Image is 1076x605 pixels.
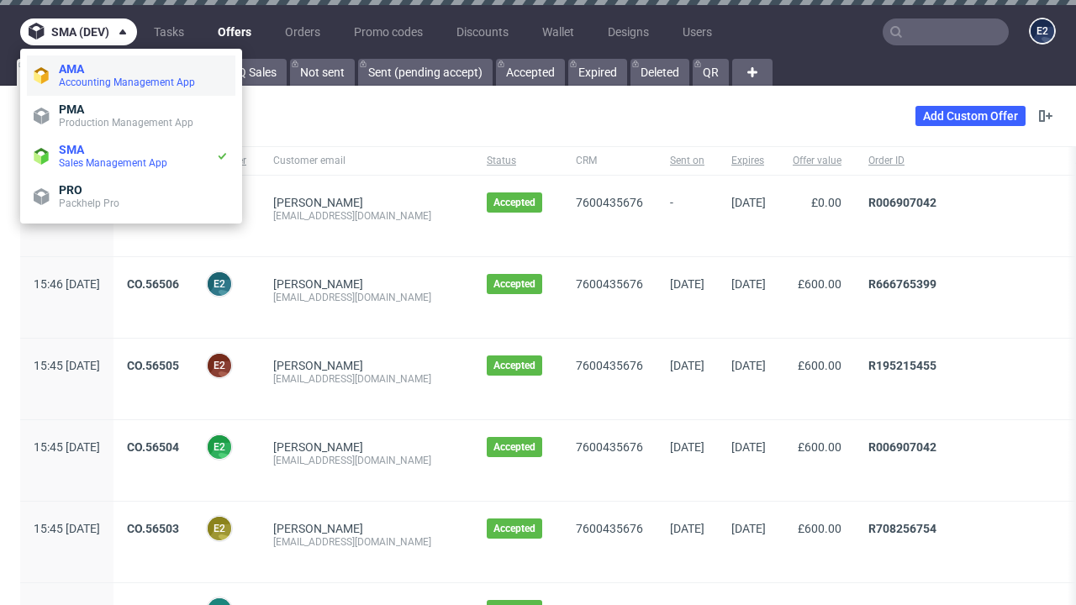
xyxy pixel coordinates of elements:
[576,522,643,535] a: 7600435676
[731,277,766,291] span: [DATE]
[798,440,841,454] span: £600.00
[868,359,936,372] a: R195215455
[493,196,535,209] span: Accepted
[576,359,643,372] a: 7600435676
[576,154,643,168] span: CRM
[273,359,363,372] a: [PERSON_NAME]
[798,277,841,291] span: £600.00
[532,18,584,45] a: Wallet
[576,196,643,209] a: 7600435676
[34,522,100,535] span: 15:45 [DATE]
[59,143,84,156] span: SMA
[446,18,519,45] a: Discounts
[868,196,936,209] a: R006907042
[208,435,231,459] figcaption: e2
[59,117,193,129] span: Production Management App
[273,372,460,386] div: [EMAIL_ADDRESS][DOMAIN_NAME]
[630,59,689,86] a: Deleted
[59,103,84,116] span: PMA
[20,18,137,45] button: sma (dev)
[208,272,231,296] figcaption: e2
[731,196,766,209] span: [DATE]
[27,55,235,96] a: AMAAccounting Management App
[273,291,460,304] div: [EMAIL_ADDRESS][DOMAIN_NAME]
[793,154,841,168] span: Offer value
[27,96,235,136] a: PMAProduction Management App
[34,277,100,291] span: 15:46 [DATE]
[1031,19,1054,43] figcaption: e2
[493,277,535,291] span: Accepted
[208,517,231,540] figcaption: e2
[224,59,287,86] a: IQ Sales
[915,106,1026,126] a: Add Custom Offer
[273,535,460,549] div: [EMAIL_ADDRESS][DOMAIN_NAME]
[670,154,704,168] span: Sent on
[731,522,766,535] span: [DATE]
[127,522,179,535] a: CO.56503
[868,440,936,454] a: R006907042
[344,18,433,45] a: Promo codes
[51,26,109,38] span: sma (dev)
[731,440,766,454] span: [DATE]
[731,359,766,372] span: [DATE]
[798,522,841,535] span: £600.00
[273,154,460,168] span: Customer email
[493,522,535,535] span: Accepted
[273,196,363,209] a: [PERSON_NAME]
[208,18,261,45] a: Offers
[59,157,167,169] span: Sales Management App
[670,440,704,454] span: [DATE]
[358,59,493,86] a: Sent (pending accept)
[34,359,100,372] span: 15:45 [DATE]
[273,277,363,291] a: [PERSON_NAME]
[496,59,565,86] a: Accepted
[144,18,194,45] a: Tasks
[670,277,704,291] span: [DATE]
[576,440,643,454] a: 7600435676
[670,522,704,535] span: [DATE]
[493,440,535,454] span: Accepted
[670,196,704,236] span: -
[290,59,355,86] a: Not sent
[798,359,841,372] span: £600.00
[27,176,235,217] a: PROPackhelp Pro
[731,154,766,168] span: Expires
[493,359,535,372] span: Accepted
[693,59,729,86] a: QR
[59,197,119,209] span: Packhelp Pro
[868,522,936,535] a: R708256754
[208,354,231,377] figcaption: e2
[273,454,460,467] div: [EMAIL_ADDRESS][DOMAIN_NAME]
[127,440,179,454] a: CO.56504
[811,196,841,209] span: £0.00
[273,440,363,454] a: [PERSON_NAME]
[17,59,65,86] a: All
[59,183,82,197] span: PRO
[868,154,1048,168] span: Order ID
[568,59,627,86] a: Expired
[275,18,330,45] a: Orders
[670,359,704,372] span: [DATE]
[868,277,936,291] a: R666765399
[127,359,179,372] a: CO.56505
[34,440,100,454] span: 15:45 [DATE]
[59,62,84,76] span: AMA
[598,18,659,45] a: Designs
[59,76,195,88] span: Accounting Management App
[576,277,643,291] a: 7600435676
[273,209,460,223] div: [EMAIL_ADDRESS][DOMAIN_NAME]
[672,18,722,45] a: Users
[487,154,549,168] span: Status
[273,522,363,535] a: [PERSON_NAME]
[127,277,179,291] a: CO.56506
